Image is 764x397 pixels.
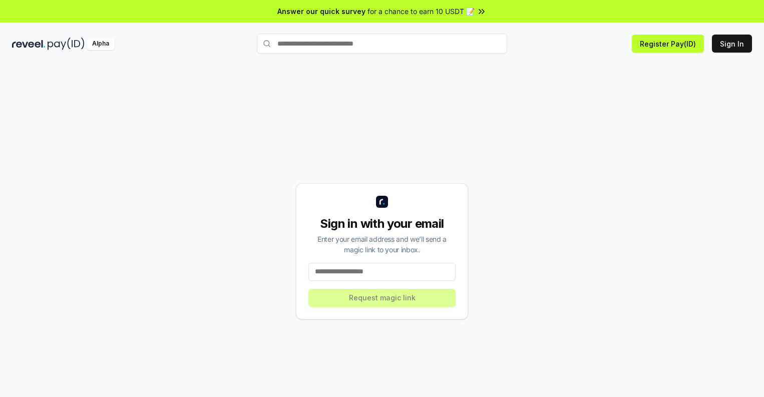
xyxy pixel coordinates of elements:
img: pay_id [48,38,85,50]
div: Alpha [87,38,115,50]
img: reveel_dark [12,38,46,50]
div: Sign in with your email [308,216,456,232]
button: Register Pay(ID) [632,35,704,53]
span: for a chance to earn 10 USDT 📝 [367,6,475,17]
img: logo_small [376,196,388,208]
span: Answer our quick survey [277,6,365,17]
button: Sign In [712,35,752,53]
div: Enter your email address and we’ll send a magic link to your inbox. [308,234,456,255]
